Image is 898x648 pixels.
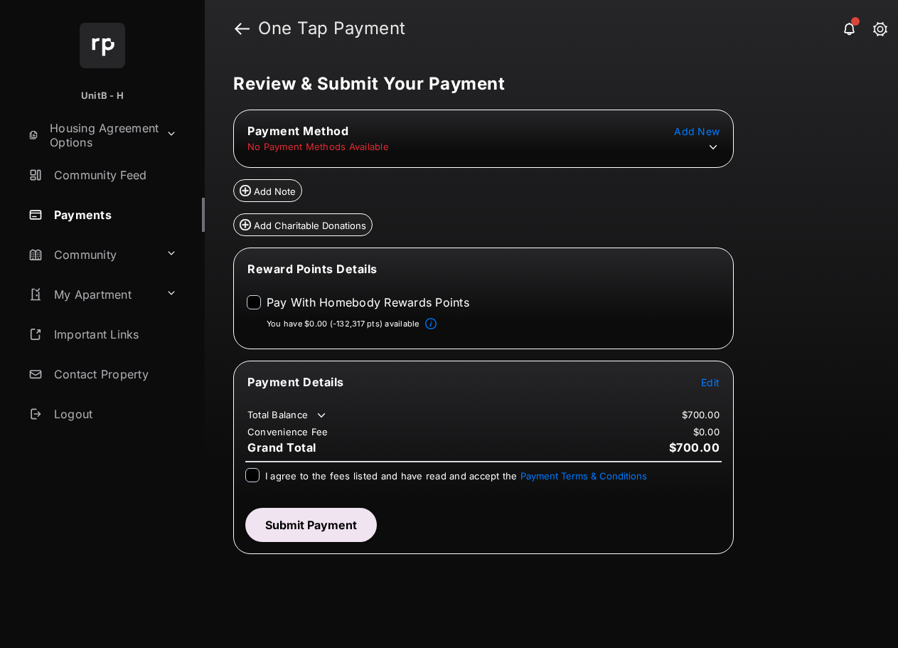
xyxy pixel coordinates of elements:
[245,508,377,542] button: Submit Payment
[681,408,720,421] td: $700.00
[267,295,469,309] label: Pay With Homebody Rewards Points
[258,20,406,37] strong: One Tap Payment
[23,317,183,351] a: Important Links
[674,124,720,138] button: Add New
[23,397,205,431] a: Logout
[233,75,858,92] h5: Review & Submit Your Payment
[23,277,160,312] a: My Apartment
[247,124,348,138] span: Payment Method
[233,179,302,202] button: Add Note
[247,262,378,276] span: Reward Points Details
[520,470,647,482] button: I agree to the fees listed and have read and accept the
[247,408,328,423] td: Total Balance
[701,375,720,389] button: Edit
[81,89,124,103] p: UnitB - H
[247,440,316,455] span: Grand Total
[247,425,329,438] td: Convenience Fee
[247,375,344,389] span: Payment Details
[23,357,205,391] a: Contact Property
[23,198,205,232] a: Payments
[693,425,720,438] td: $0.00
[265,470,647,482] span: I agree to the fees listed and have read and accept the
[23,238,160,272] a: Community
[267,318,419,330] p: You have $0.00 (-132,317 pts) available
[233,213,373,236] button: Add Charitable Donations
[669,440,720,455] span: $700.00
[674,125,720,137] span: Add New
[701,376,720,388] span: Edit
[80,23,125,68] img: svg+xml;base64,PHN2ZyB4bWxucz0iaHR0cDovL3d3dy53My5vcmcvMjAwMC9zdmciIHdpZHRoPSI2NCIgaGVpZ2h0PSI2NC...
[23,118,160,152] a: Housing Agreement Options
[247,140,390,153] td: No Payment Methods Available
[23,158,205,192] a: Community Feed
